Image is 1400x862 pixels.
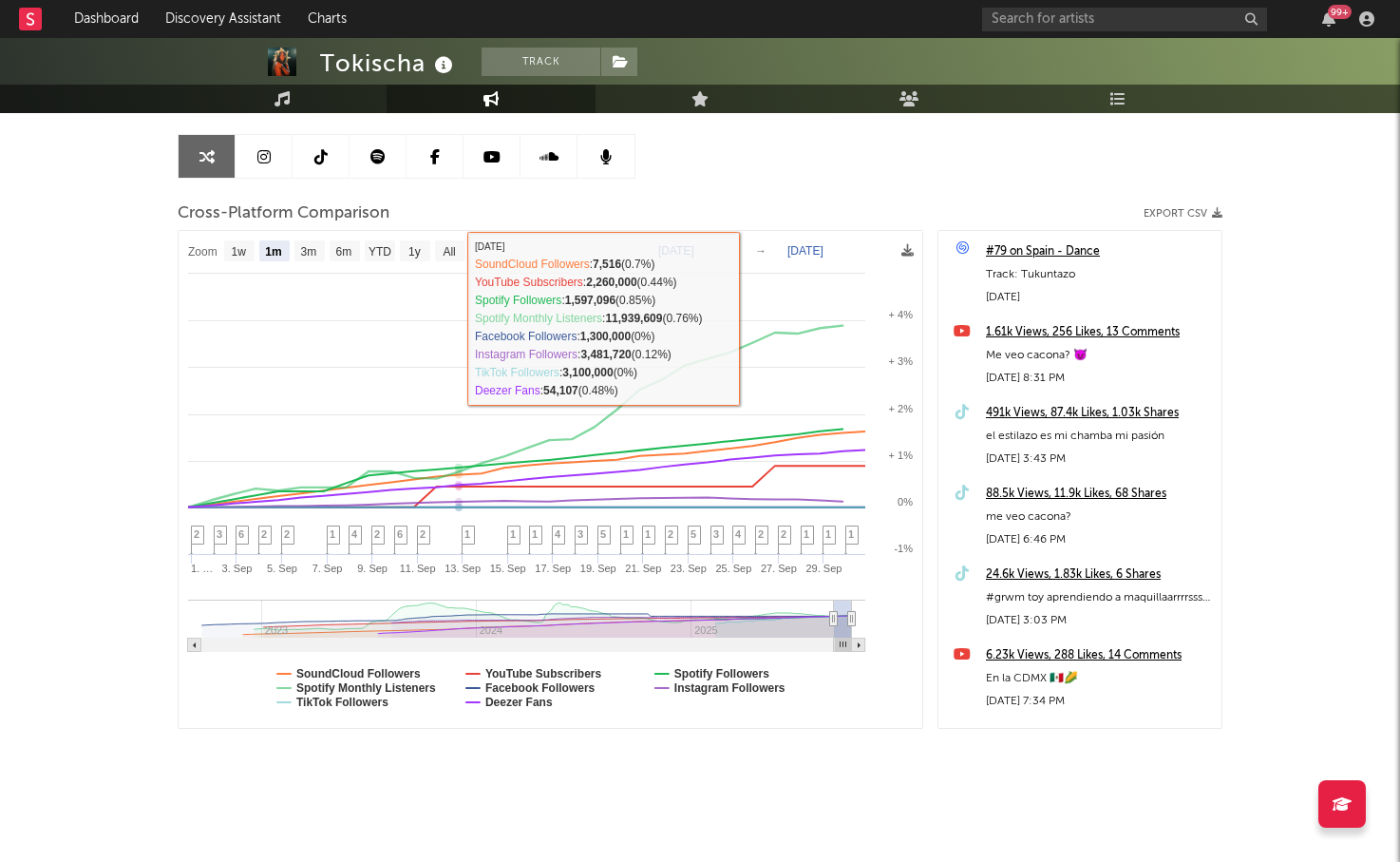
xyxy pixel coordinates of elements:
span: 1 [532,528,538,540]
span: 6 [397,528,403,540]
text: Zoom [188,245,218,259]
span: 2 [374,528,380,540]
div: Me veo cacona? 😈 [986,344,1212,367]
text: + 1% [889,450,914,461]
span: 1 [645,528,651,540]
text: 7. Sep [312,563,343,574]
text: 0% [898,496,913,508]
text: [DATE] [658,244,694,258]
div: #grwm toy aprendiendo a maquillaarrrrssss y peinar con la tenaza nunca lo había hecho tampoco me ... [986,586,1212,609]
text: 25. Sep [715,563,751,574]
text: + 3% [889,355,914,367]
text: → [755,244,766,258]
span: 1 [464,528,470,540]
span: 3 [713,528,719,540]
a: 24.6k Views, 1.83k Likes, 6 Shares [986,564,1212,586]
text: + 2% [889,403,914,414]
span: 1 [510,528,516,540]
a: 88.5k Views, 11.9k Likes, 68 Shares [986,483,1212,506]
span: 2 [194,528,199,540]
div: el estilazo es mi chamba mi pasión [986,425,1212,448]
div: En la CDMX 🇲🇽🌽 [986,667,1212,690]
text: Facebook Followers [485,681,596,695]
text: TikTok Followers [296,696,388,709]
button: Export CSV [1144,208,1222,220]
a: 491k Views, 87.4k Likes, 1.03k Shares [986,402,1212,425]
text: 5. Sep [267,563,297,574]
text: SoundCloud Followers [296,667,421,680]
text: -1% [894,543,913,554]
text: Deezer Fans [485,696,553,709]
span: 3 [217,528,222,540]
text: Instagram Followers [674,681,785,695]
button: Track [482,48,600,76]
text: 15. Sep [490,563,526,574]
text: 3m [301,245,317,259]
a: 6.23k Views, 288 Likes, 14 Comments [986,644,1212,667]
span: 5 [691,528,696,540]
text: YouTube Subscribers [485,667,602,680]
span: 6 [238,528,244,540]
text: 11. Sep [400,563,436,574]
text: Spotify Followers [674,667,769,680]
div: [DATE] 3:03 PM [986,609,1212,632]
div: [DATE] [986,286,1212,309]
span: 5 [600,528,606,540]
text: YTD [369,245,391,259]
div: [DATE] 7:34 PM [986,690,1212,713]
a: 8.94k Views, 517 Likes, 10 Comments [986,725,1212,748]
span: 2 [668,528,673,540]
text: 23. Sep [671,563,707,574]
div: Tokischa [320,48,458,79]
text: Spotify Monthly Listeners [296,681,436,695]
div: [DATE] 8:31 PM [986,367,1212,390]
span: 2 [420,528,426,540]
span: 2 [261,528,267,540]
span: 2 [781,528,786,540]
span: 1 [804,528,809,540]
span: 3 [577,528,583,540]
div: me veo cacona? [986,506,1212,528]
div: 99 + [1328,5,1352,19]
div: [DATE] 6:46 PM [986,528,1212,551]
span: Cross-Platform Comparison [178,202,389,225]
text: 3. Sep [222,563,253,574]
span: 2 [284,528,290,540]
span: 1 [848,528,854,540]
text: 1. … [191,563,213,574]
span: 4 [555,528,560,540]
span: 2 [758,528,764,540]
span: 4 [735,528,741,540]
span: 1 [330,528,335,540]
text: 19. Sep [580,563,616,574]
div: [DATE] 3:43 PM [986,448,1212,470]
text: 13. Sep [445,563,481,574]
text: 1w [232,245,247,259]
text: 1m [265,245,281,259]
span: 1 [825,528,831,540]
input: Search for artists [982,8,1267,31]
div: Track: Tukuntazo [986,263,1212,286]
button: 99+ [1322,11,1335,27]
text: [DATE] [787,244,823,258]
text: 21. Sep [625,563,661,574]
a: #79 on Spain - Dance [986,240,1212,263]
a: 1.61k Views, 256 Likes, 13 Comments [986,321,1212,344]
text: 27. Sep [761,563,797,574]
text: + 4% [889,309,914,320]
text: 29. Sep [805,563,842,574]
text: 6m [336,245,352,259]
text: All [443,245,455,259]
span: 4 [351,528,357,540]
text: 9. Sep [357,563,388,574]
text: 1y [408,245,421,259]
span: 1 [623,528,629,540]
text: 17. Sep [535,563,571,574]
